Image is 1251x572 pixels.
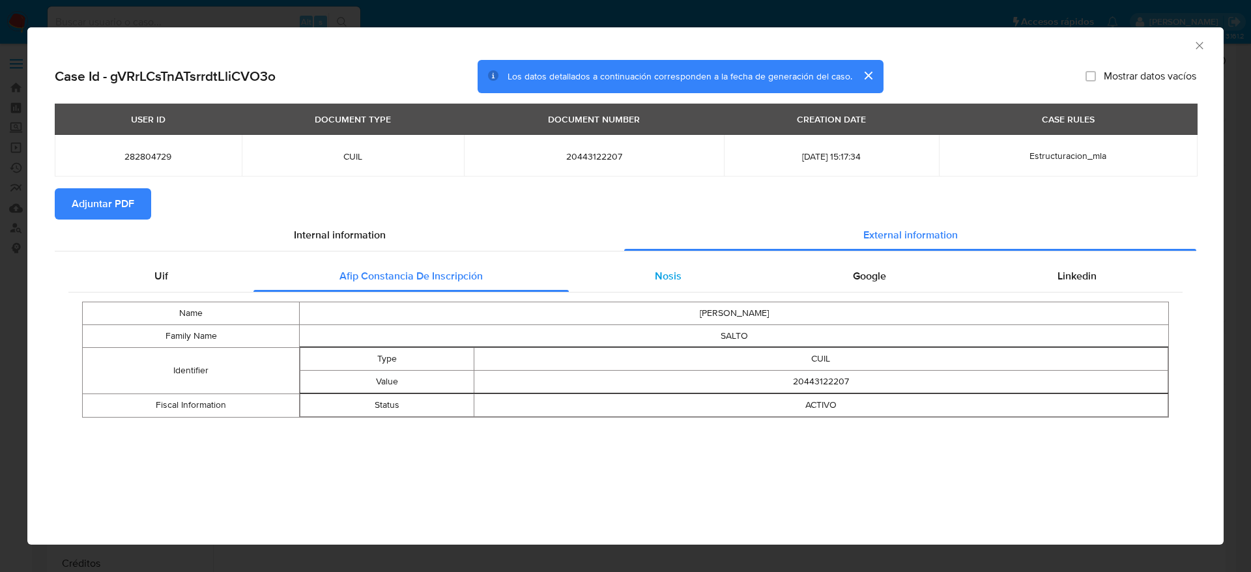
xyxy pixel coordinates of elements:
span: Estructuracion_mla [1029,149,1106,162]
td: CUIL [474,347,1168,370]
span: Adjuntar PDF [72,190,134,218]
span: Internal information [294,227,386,242]
button: cerrar [852,60,884,91]
td: Fiscal Information [83,393,300,417]
td: [PERSON_NAME] [300,302,1169,324]
div: closure-recommendation-modal [27,27,1224,545]
div: DOCUMENT TYPE [307,108,399,130]
span: Linkedin [1057,268,1097,283]
td: Identifier [83,347,300,393]
span: Nosis [655,268,682,283]
div: CASE RULES [1034,108,1102,130]
td: ACTIVO [474,393,1168,416]
h2: Case Id - gVRrLCsTnATsrrdtLliCVO3o [55,68,276,85]
span: 20443122207 [480,150,708,162]
span: CUIL [257,150,449,162]
span: Uif [154,268,168,283]
td: SALTO [300,324,1169,347]
td: Type [300,347,474,370]
span: Los datos detallados a continuación corresponden a la fecha de generación del caso. [508,70,852,83]
div: Detailed external info [68,261,1183,292]
div: CREATION DATE [789,108,874,130]
td: Name [83,302,300,324]
td: Status [300,393,474,416]
span: Mostrar datos vacíos [1104,70,1196,83]
div: Detailed info [55,220,1196,251]
span: Afip Constancia De Inscripción [339,268,483,283]
span: [DATE] 15:17:34 [740,150,923,162]
div: DOCUMENT NUMBER [540,108,648,130]
td: 20443122207 [474,370,1168,393]
input: Mostrar datos vacíos [1086,71,1096,81]
span: Google [853,268,886,283]
button: Cerrar ventana [1193,39,1205,51]
button: Adjuntar PDF [55,188,151,220]
td: Family Name [83,324,300,347]
span: 282804729 [70,150,226,162]
div: USER ID [123,108,173,130]
span: External information [863,227,958,242]
td: Value [300,370,474,393]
